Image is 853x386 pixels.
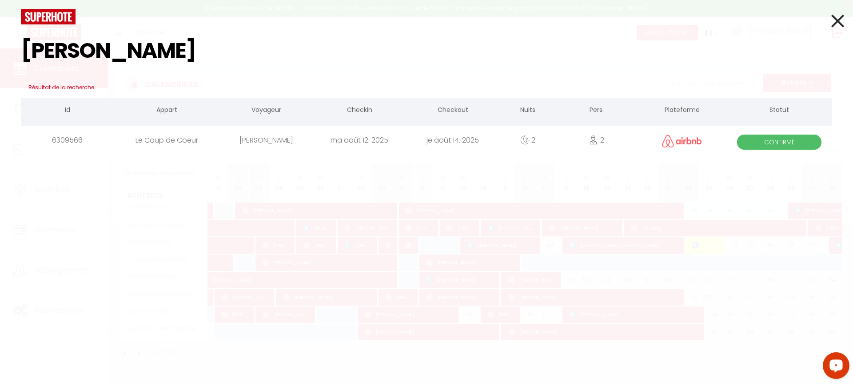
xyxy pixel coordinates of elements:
[406,98,499,123] th: Checkout
[219,98,313,123] th: Voyageur
[662,135,702,147] img: airbnb2.png
[406,126,499,155] div: je août 14. 2025
[114,126,219,155] div: Le Coup de Coeur
[638,98,727,123] th: Plateforme
[737,135,821,150] span: Confirmé
[219,126,313,155] div: [PERSON_NAME]
[21,98,114,123] th: Id
[21,77,832,98] h3: Résultat de la recherche
[313,98,406,123] th: Checkin
[21,9,76,24] img: logo
[727,98,832,123] th: Statut
[816,349,853,386] iframe: LiveChat chat widget
[21,126,114,155] div: 6309566
[499,98,556,123] th: Nuits
[556,126,638,155] div: 2
[21,24,832,77] input: Tapez pour rechercher...
[556,98,638,123] th: Pers.
[499,126,556,155] div: 2
[114,98,219,123] th: Appart
[313,126,406,155] div: ma août 12. 2025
